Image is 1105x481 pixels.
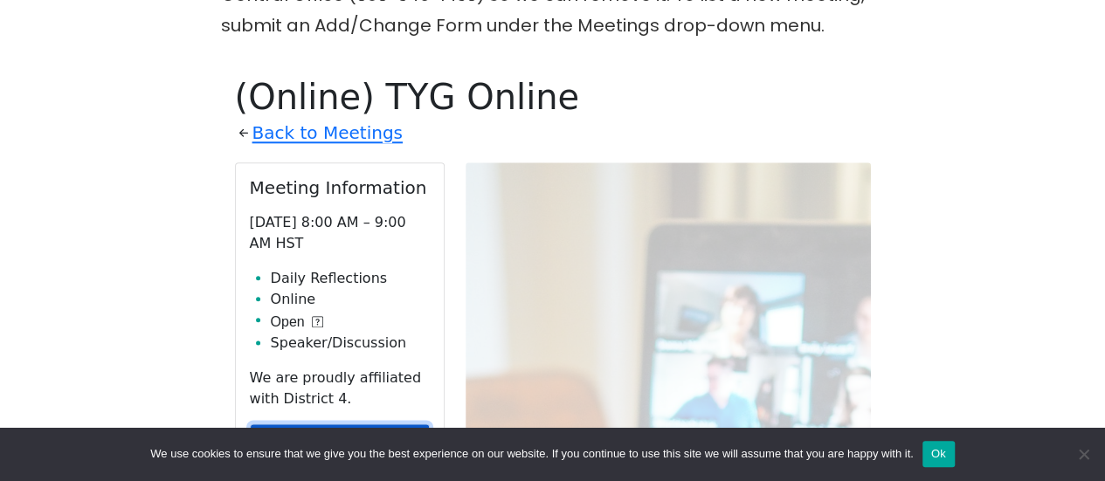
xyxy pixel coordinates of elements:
li: Daily Reflections [271,268,430,289]
span: Open [271,312,305,333]
li: Speaker/Discussion [271,333,430,354]
a: Back to Meetings [252,118,403,148]
p: We are proudly affiliated with District 4. [250,368,430,409]
h2: Meeting Information [250,177,430,198]
span: We use cookies to ensure that we give you the best experience on our website. If you continue to ... [150,445,913,463]
span: No [1074,445,1092,463]
button: Ok [922,441,955,467]
p: [DATE] 8:00 AM – 9:00 AM HST [250,212,430,254]
h1: (Online) TYG Online [235,76,871,118]
a: Zoom [250,423,430,457]
button: Open [271,312,323,333]
li: Online [271,289,430,310]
